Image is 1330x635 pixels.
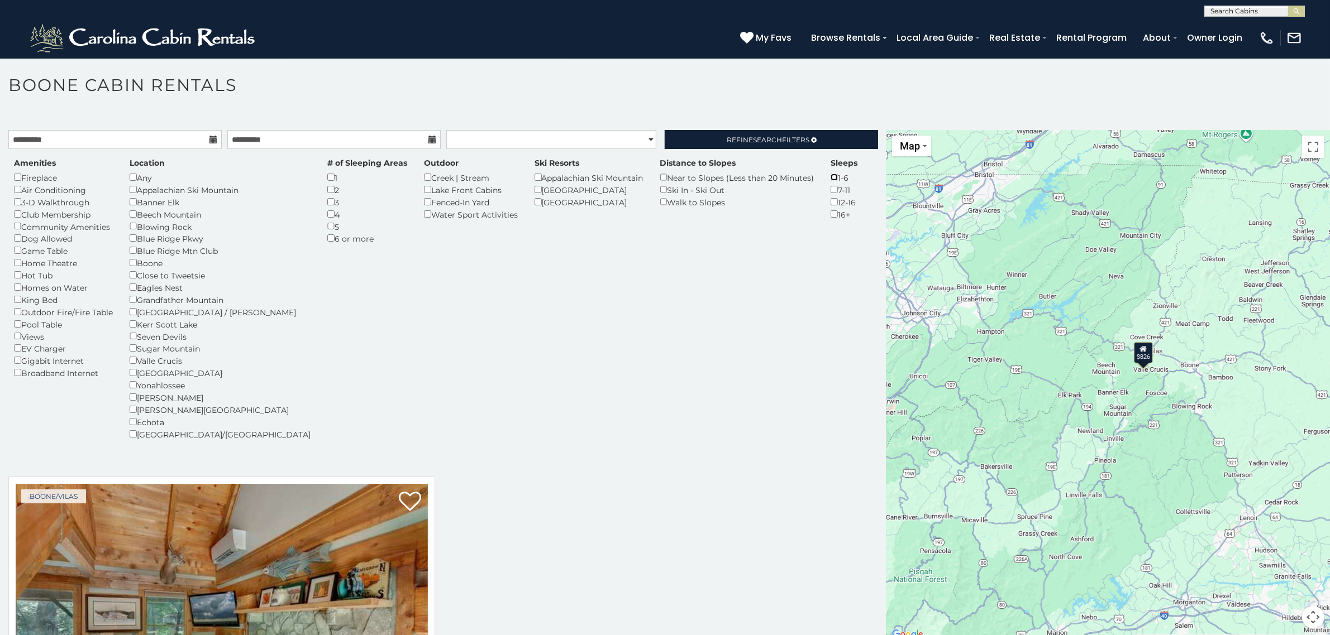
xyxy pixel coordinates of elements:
[327,196,407,208] div: 3
[1134,342,1153,363] div: $826
[130,391,311,403] div: [PERSON_NAME]
[14,171,113,184] div: Fireplace
[14,318,113,330] div: Pool Table
[660,184,814,196] div: Ski In - Ski Out
[130,157,165,169] label: Location
[130,416,311,428] div: Echota
[665,130,878,149] a: RefineSearchFilters
[535,196,643,208] div: [GEOGRAPHIC_DATA]
[535,184,643,196] div: [GEOGRAPHIC_DATA]
[130,220,311,233] div: Blowing Rock
[130,208,311,220] div: Beech Mountain
[831,196,857,208] div: 12-16
[130,257,311,269] div: Boone
[14,244,113,257] div: Game Table
[424,157,459,169] label: Outdoor
[831,157,857,169] label: Sleeps
[130,306,311,318] div: [GEOGRAPHIC_DATA] / [PERSON_NAME]
[14,306,113,318] div: Outdoor Fire/Fire Table
[805,28,886,47] a: Browse Rentals
[399,490,421,514] a: Add to favorites
[14,257,113,269] div: Home Theatre
[130,379,311,391] div: Yonahlossee
[21,489,86,503] a: Boone/Vilas
[660,171,814,184] div: Near to Slopes (Less than 20 Minutes)
[14,294,113,306] div: King Bed
[1302,136,1324,158] button: Toggle fullscreen view
[14,232,113,244] div: Dog Allowed
[1051,28,1132,47] a: Rental Program
[130,354,311,367] div: Valle Crucis
[1286,30,1302,46] img: mail-regular-white.png
[130,244,311,257] div: Blue Ridge Mtn Club
[1137,28,1176,47] a: About
[14,196,113,208] div: 3-D Walkthrough
[28,21,260,55] img: White-1-2.png
[753,136,782,144] span: Search
[892,136,931,156] button: Change map style
[14,367,113,379] div: Broadband Internet
[130,342,311,354] div: Sugar Mountain
[327,208,407,220] div: 4
[327,220,407,233] div: 5
[1181,28,1248,47] a: Owner Login
[1259,30,1275,46] img: phone-regular-white.png
[14,208,113,220] div: Club Membership
[900,140,920,152] span: Map
[660,196,814,208] div: Walk to Slopes
[14,184,113,196] div: Air Conditioning
[14,157,56,169] label: Amenities
[130,232,311,244] div: Blue Ridge Pkwy
[424,184,518,196] div: Lake Front Cabins
[130,171,311,184] div: Any
[984,28,1046,47] a: Real Estate
[14,342,113,354] div: EV Charger
[130,403,311,416] div: [PERSON_NAME][GEOGRAPHIC_DATA]
[756,31,792,45] span: My Favs
[660,157,736,169] label: Distance to Slopes
[327,171,407,184] div: 1
[327,184,407,196] div: 2
[831,184,857,196] div: 7-11
[14,281,113,294] div: Homes on Water
[130,294,311,306] div: Grandfather Mountain
[424,196,518,208] div: Fenced-In Yard
[831,208,857,220] div: 16+
[130,281,311,294] div: Eagles Nest
[327,232,407,244] div: 6 or more
[130,428,311,440] div: [GEOGRAPHIC_DATA]/[GEOGRAPHIC_DATA]
[891,28,979,47] a: Local Area Guide
[130,330,311,343] div: Seven Devils
[14,269,113,281] div: Hot Tub
[740,31,794,45] a: My Favs
[424,171,518,184] div: Creek | Stream
[130,367,311,379] div: [GEOGRAPHIC_DATA]
[831,171,857,184] div: 1-6
[727,136,809,144] span: Refine Filters
[130,318,311,330] div: Kerr Scott Lake
[130,184,311,196] div: Appalachian Ski Mountain
[14,354,113,367] div: Gigabit Internet
[535,157,579,169] label: Ski Resorts
[14,330,113,343] div: Views
[130,269,311,281] div: Close to Tweetsie
[14,220,113,233] div: Community Amenities
[327,157,407,169] label: # of Sleeping Areas
[535,171,643,184] div: Appalachian Ski Mountain
[1302,606,1324,628] button: Map camera controls
[424,208,518,220] div: Water Sport Activities
[130,196,311,208] div: Banner Elk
